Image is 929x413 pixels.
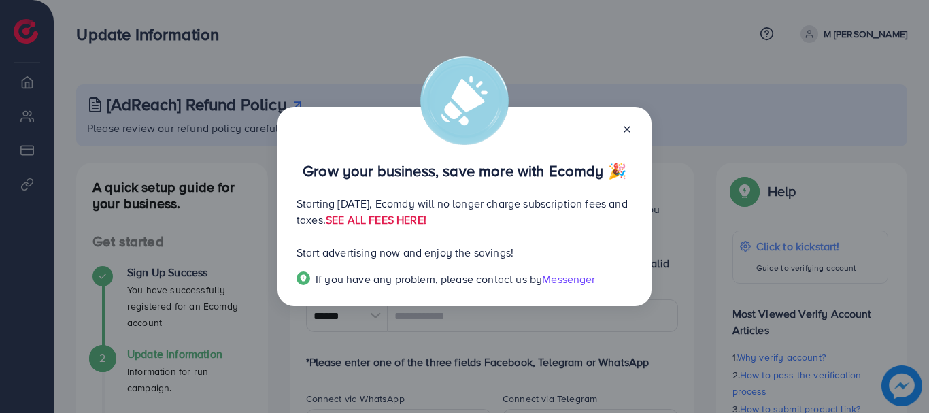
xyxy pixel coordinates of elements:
p: Starting [DATE], Ecomdy will no longer charge subscription fees and taxes. [297,195,632,228]
span: If you have any problem, please contact us by [316,271,542,286]
p: Start advertising now and enjoy the savings! [297,244,632,261]
a: SEE ALL FEES HERE! [326,212,426,227]
img: Popup guide [297,271,310,285]
span: Messenger [542,271,595,286]
p: Grow your business, save more with Ecomdy 🎉 [297,163,632,179]
img: alert [420,56,509,145]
